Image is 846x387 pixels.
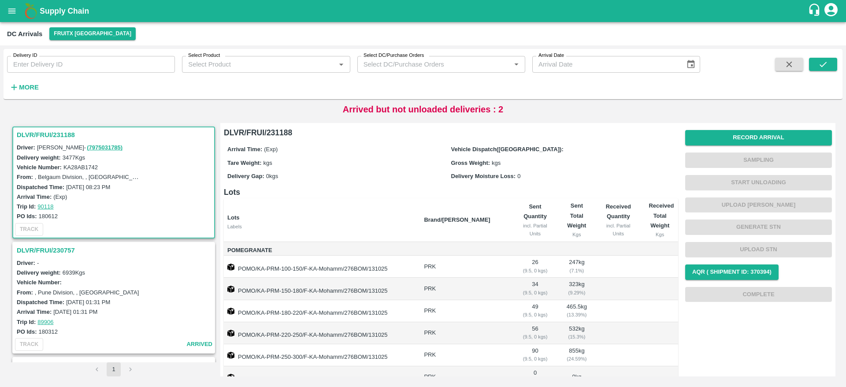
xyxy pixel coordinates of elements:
[417,322,512,344] td: PRK
[519,267,551,275] div: ( 9.5, 0 kgs)
[107,362,121,376] button: page 1
[49,27,136,40] button: Select DC
[227,330,234,337] img: box
[566,333,588,341] div: ( 15.3 %)
[685,130,832,145] button: Record Arrival
[39,213,58,220] label: 180612
[17,193,52,200] label: Arrival Time:
[35,173,148,180] label: , Belgaum Division, , [GEOGRAPHIC_DATA]
[2,1,22,21] button: open drawer
[40,5,808,17] a: Supply Chain
[512,322,558,344] td: 56
[17,144,35,151] label: Driver:
[17,129,213,141] h3: DLVR/FRUI/231188
[224,127,678,139] h6: DLVR/FRUI/231188
[22,2,40,20] img: logo
[512,256,558,278] td: 26
[17,164,62,171] label: Vehicle Number:
[224,186,678,198] h6: Lots
[649,231,671,238] div: Kgs
[566,267,588,275] div: ( 7.1 %)
[7,28,42,40] div: DC Arrivals
[264,146,278,153] span: (Exp)
[17,309,52,315] label: Arrival Time:
[532,56,679,73] input: Arrival Date
[53,309,97,315] label: [DATE] 01:31 PM
[523,203,547,220] b: Sent Quantity
[567,202,586,229] b: Sent Total Weight
[559,344,595,366] td: 855 kg
[37,260,39,266] span: -
[417,256,512,278] td: PRK
[37,144,123,151] span: [PERSON_NAME] -
[566,231,588,238] div: Kgs
[343,103,504,116] p: Arrived but not unloaded deliveries : 2
[17,245,213,256] h3: DLVR/FRUI/230757
[35,289,139,296] label: , Pune Division, , [GEOGRAPHIC_DATA]
[364,52,424,59] label: Select DC/Purchase Orders
[7,56,175,73] input: Enter Delivery ID
[63,164,98,171] label: KA28AB1742
[224,278,417,300] td: POMO/KA-PRM-150-180/F-KA-Mohamm/276BOM/131025
[87,144,122,151] a: (7975031785)
[17,184,64,190] label: Dispatched Time:
[17,279,62,286] label: Vehicle Number:
[224,344,417,366] td: POMO/KA-PRM-250-300/F-KA-Mohamm/276BOM/131025
[263,160,272,166] span: kgs
[53,193,67,200] label: (Exp)
[451,160,490,166] label: Gross Weight:
[559,256,595,278] td: 247 kg
[185,59,333,70] input: Select Product
[566,355,588,363] div: ( 24.59 %)
[63,154,85,161] label: 3477 Kgs
[519,333,551,341] div: ( 9.5, 0 kgs)
[17,328,37,335] label: PO Ids:
[511,59,522,70] button: Open
[227,352,234,359] img: box
[89,362,139,376] nav: pagination navigation
[66,299,110,305] label: [DATE] 01:31 PM
[37,319,53,325] a: 89906
[227,214,239,221] b: Lots
[17,360,213,371] h3: DLVR/FRUI/230754
[566,289,588,297] div: ( 9.29 %)
[17,289,33,296] label: From:
[512,300,558,322] td: 49
[519,355,551,363] div: ( 9.5, 0 kgs)
[417,300,512,322] td: PRK
[538,52,564,59] label: Arrival Date
[7,80,41,95] button: More
[227,264,234,271] img: box
[40,7,89,15] b: Supply Chain
[512,278,558,300] td: 34
[224,322,417,344] td: POMO/KA-PRM-220-250/F-KA-Mohamm/276BOM/131025
[517,173,520,179] span: 0
[227,374,234,381] img: box
[224,256,417,278] td: POMO/KA-PRM-100-150/F-KA-Mohamm/276BOM/131025
[519,289,551,297] div: ( 9.5, 0 kgs)
[39,328,58,335] label: 180312
[512,344,558,366] td: 90
[17,154,61,161] label: Delivery weight:
[335,59,347,70] button: Open
[63,269,85,276] label: 6939 Kgs
[227,223,417,231] div: Labels
[227,173,264,179] label: Delivery Gap:
[685,264,779,280] button: AQR ( Shipment Id: 370394)
[66,184,110,190] label: [DATE] 08:23 PM
[519,222,551,238] div: incl. Partial Units
[227,286,234,293] img: box
[17,299,64,305] label: Dispatched Time:
[559,300,595,322] td: 465.5 kg
[227,246,417,256] span: Pomegranate
[13,52,37,59] label: Delivery ID
[227,146,262,153] label: Arrival Time:
[566,311,588,319] div: ( 13.39 %)
[649,202,674,229] b: Received Total Weight
[17,203,36,210] label: Trip Id:
[417,344,512,366] td: PRK
[602,222,634,238] div: incl. Partial Units
[227,160,262,166] label: Tare Weight:
[451,173,516,179] label: Delivery Moisture Loss:
[451,146,564,153] label: Vehicle Dispatch([GEOGRAPHIC_DATA]):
